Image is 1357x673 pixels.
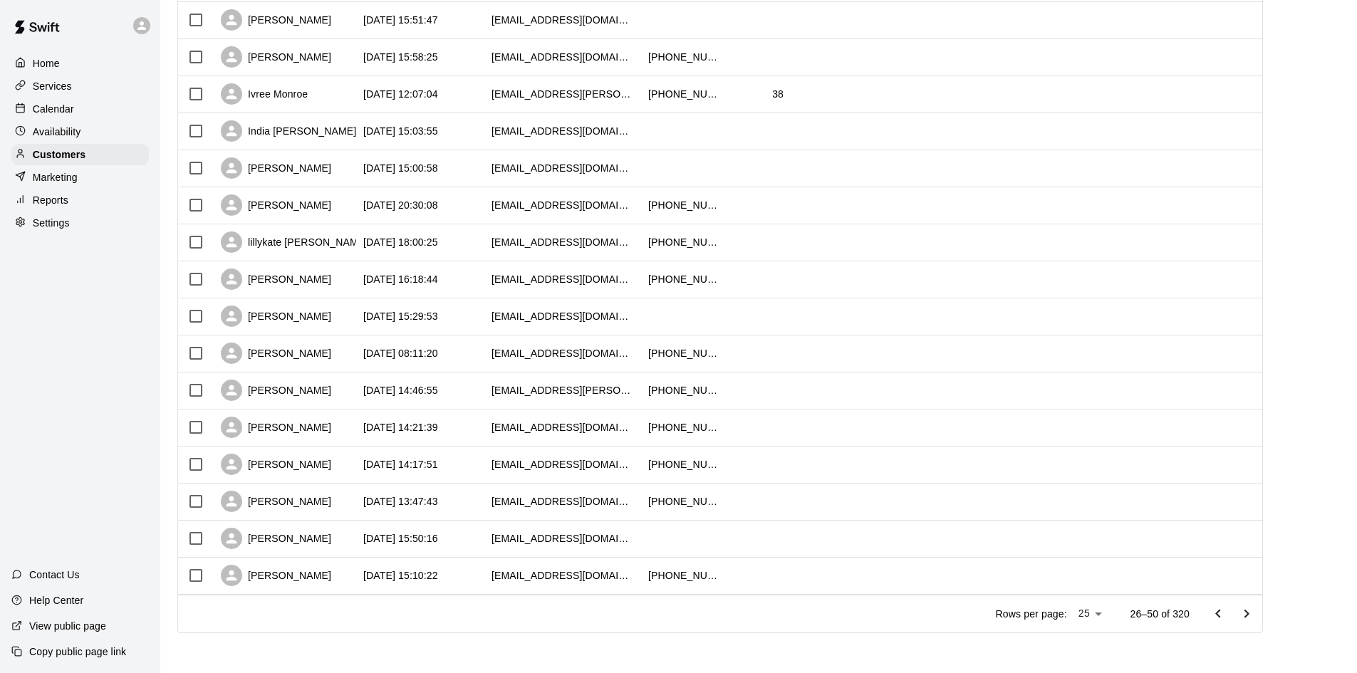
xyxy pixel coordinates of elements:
div: 2025-07-25 15:00:58 [363,161,438,175]
div: [PERSON_NAME] [221,343,331,364]
button: Go to next page [1232,600,1261,628]
a: Marketing [11,167,149,188]
div: +12105173319 [648,235,719,249]
div: [PERSON_NAME] [221,491,331,512]
div: 2025-07-27 15:51:47 [363,13,438,27]
div: 2025-07-21 14:17:51 [363,457,438,471]
div: 2025-07-23 18:00:25 [363,235,438,249]
div: +19704434772 [648,457,719,471]
div: 2025-07-26 12:07:04 [363,87,438,101]
div: lillykate [PERSON_NAME] [221,231,368,253]
div: lillykatecleek03@gmail.com [492,235,634,249]
div: 25 [1073,603,1108,624]
button: Go to previous page [1204,600,1232,628]
p: Services [33,79,72,93]
p: Marketing [33,170,78,184]
div: [PERSON_NAME] [221,268,331,290]
div: +19707610053 [648,568,719,583]
p: Rows per page: [996,607,1067,621]
div: 2025-07-21 13:47:43 [363,494,438,508]
a: Availability [11,121,149,142]
div: 2025-07-19 15:10:22 [363,568,438,583]
div: 2025-07-21 14:46:55 [363,383,438,397]
div: [PERSON_NAME] [221,306,331,327]
div: [PERSON_NAME] [221,194,331,216]
div: [PERSON_NAME] [221,380,331,401]
div: drjmag04@gmail.com [492,420,634,434]
div: +19702379649 [648,494,719,508]
a: Services [11,75,149,97]
div: +13035034074 [648,198,719,212]
div: gerijanderson@gmail.com [492,198,634,212]
div: [PERSON_NAME] [221,454,331,475]
div: +12145142074 [648,50,719,64]
div: ivree.dionne.mon@gmail.com [492,87,634,101]
div: 2025-07-23 08:11:20 [363,346,438,360]
div: 2025-07-20 15:50:16 [363,531,438,546]
a: Calendar [11,98,149,120]
a: Settings [11,212,149,234]
div: [PERSON_NAME] [221,565,331,586]
div: 2025-07-23 15:29:53 [363,309,438,323]
p: Copy public page link [29,645,126,659]
div: 2025-07-26 15:58:25 [363,50,438,64]
div: stanfordsammy@gmail.com [492,309,634,323]
p: 26–50 of 320 [1130,607,1190,621]
div: kmboone4@gmail.com [492,272,634,286]
div: +17199635431 [648,383,719,397]
p: Contact Us [29,568,80,582]
div: [PERSON_NAME] [221,417,331,438]
div: indiasnluv@gmail.com [492,124,634,138]
div: chelseaadamo@gmail.com [492,346,634,360]
p: Customers [33,147,85,162]
div: sewwhatbuttercupllc@gmail.com [492,457,634,471]
p: Help Center [29,593,83,607]
div: maddiemcorley@gmail.com [492,50,634,64]
p: Reports [33,193,68,207]
div: carlyj.sanders@gmail.com [492,383,634,397]
div: +12086616629 [648,272,719,286]
div: tracyebaker77@gmail.com [492,494,634,508]
div: 2025-07-23 16:18:44 [363,272,438,286]
div: c1wave28@gmail.com [492,13,634,27]
p: Availability [33,125,81,139]
div: 38 [772,87,784,101]
div: matt.perroni@gmail.com [492,531,634,546]
div: +19702195874 [648,420,719,434]
a: Customers [11,144,149,165]
p: Calendar [33,102,74,116]
div: +19703965309 [648,87,719,101]
p: Settings [33,216,70,230]
p: View public page [29,619,106,633]
p: Home [33,56,60,71]
div: [PERSON_NAME] [221,157,331,179]
div: cpalmer2011@hotmail.com [492,568,634,583]
a: Home [11,53,149,74]
div: 2025-07-21 14:21:39 [363,420,438,434]
div: +18177275712 [648,346,719,360]
div: 2025-07-24 20:30:08 [363,198,438,212]
div: [PERSON_NAME] [221,9,331,31]
div: India [PERSON_NAME] [221,120,356,142]
div: [PERSON_NAME] [221,528,331,549]
div: Ivree Monroe [221,83,308,105]
div: [PERSON_NAME] [221,46,331,68]
div: 2025-07-25 15:03:55 [363,124,438,138]
div: gaber1313@gmail.com [492,161,634,175]
a: Reports [11,189,149,211]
